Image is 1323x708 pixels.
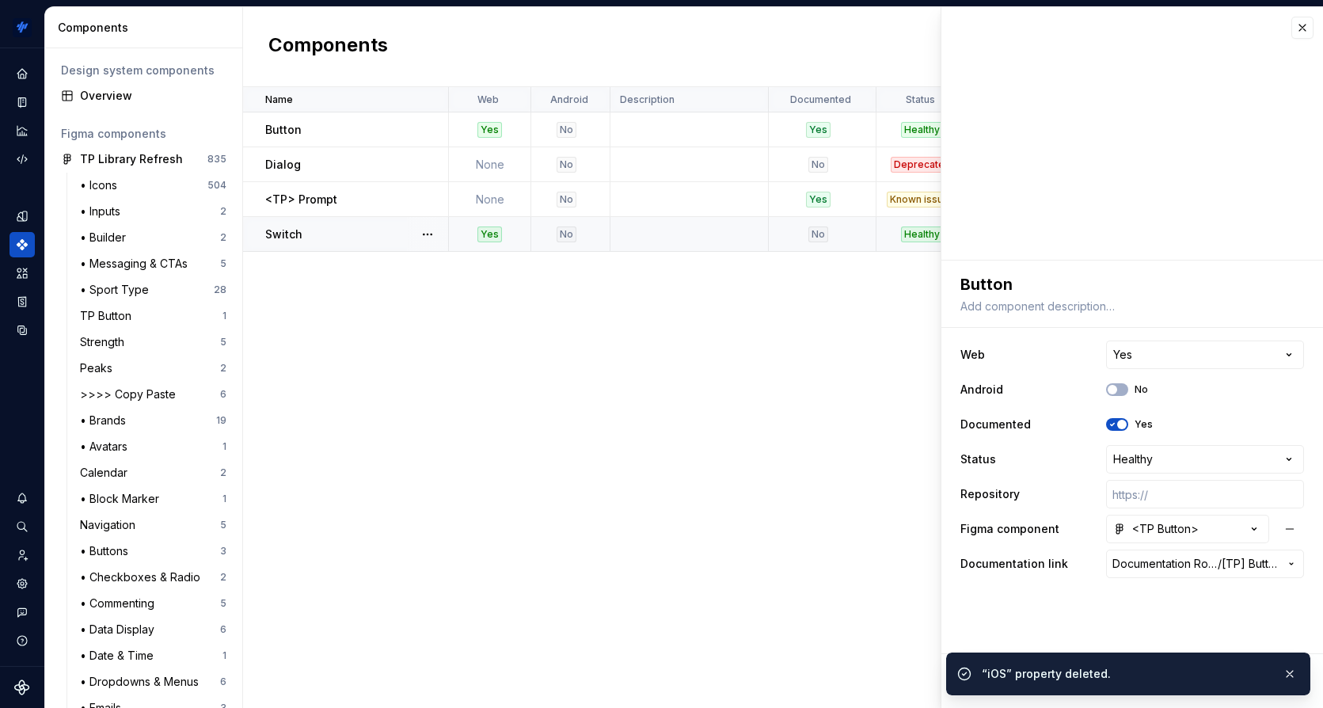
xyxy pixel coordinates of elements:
div: • Dropdowns & Menus [80,674,205,690]
img: 4eb2c90a-beb3-47d2-b0e5-0e686db1db46.png [13,18,32,37]
div: No [808,157,828,173]
a: >>>> Copy Paste6 [74,382,233,407]
a: • Data Display6 [74,617,233,642]
label: Documentation link [960,556,1068,572]
label: Documented [960,417,1031,432]
a: TP Library Refresh835 [55,147,233,172]
a: • Block Marker1 [74,486,233,512]
a: Code automation [10,147,35,172]
button: Search ⌘K [10,514,35,539]
iframe: figma-embed [941,7,1323,261]
label: Repository [960,486,1020,502]
div: <TP Button> [1113,521,1199,537]
div: Healthy [901,122,943,138]
div: Invite team [10,542,35,568]
a: • Sport Type28 [74,277,233,303]
a: • Brands19 [74,408,233,433]
a: Overview [55,83,233,108]
div: • Buttons [80,543,135,559]
div: 3 [220,545,226,558]
a: Analytics [10,118,35,143]
a: Strength5 [74,329,233,355]
p: Dialog [265,157,301,173]
div: 5 [220,257,226,270]
div: • Icons [80,177,124,193]
div: TP Button [80,308,138,324]
div: 1 [222,440,226,453]
div: Deprecated [891,157,954,173]
div: • Brands [80,413,132,428]
p: Android [550,93,588,106]
a: • Icons504 [74,173,233,198]
div: Yes [477,122,502,138]
div: Components [58,20,236,36]
p: Status [906,93,935,106]
td: None [449,182,531,217]
div: 28 [214,284,226,296]
a: • Inputs2 [74,199,233,224]
div: • Date & Time [80,648,160,664]
a: Assets [10,261,35,286]
label: Web [960,347,985,363]
a: • Commenting5 [74,591,233,616]
div: 1 [222,310,226,322]
div: 5 [220,597,226,610]
div: • Commenting [80,596,161,611]
div: No [557,192,576,207]
div: 2 [220,571,226,584]
button: Notifications [10,485,35,511]
svg: Supernova Logo [14,679,30,695]
div: 504 [207,179,226,192]
a: Storybook stories [10,289,35,314]
input: https:// [1106,480,1304,508]
div: TP Library Refresh [80,151,183,167]
a: Calendar2 [74,460,233,485]
div: Components [10,232,35,257]
a: • Dropdowns & Menus6 [74,669,233,695]
div: Navigation [80,517,142,533]
a: Peaks2 [74,356,233,381]
div: 2 [220,362,226,375]
label: Android [960,382,1003,398]
div: 6 [220,676,226,688]
a: • Checkboxes & Radio2 [74,565,233,590]
div: Overview [80,88,226,104]
a: Design tokens [10,204,35,229]
div: 1 [222,493,226,505]
div: 2 [220,466,226,479]
div: Peaks [80,360,119,376]
div: • Block Marker [80,491,165,507]
div: 5 [220,336,226,348]
label: Yes [1135,418,1153,431]
div: 19 [216,414,226,427]
span: / [1218,556,1222,572]
div: • Sport Type [80,282,155,298]
span: Documentation Root / [1112,556,1218,572]
a: • Messaging & CTAs5 [74,251,233,276]
div: • Messaging & CTAs [80,256,194,272]
p: Description [620,93,675,106]
div: No [557,157,576,173]
label: Status [960,451,996,467]
button: <TP Button> [1106,515,1269,543]
div: Known issues [887,192,957,207]
a: Data sources [10,318,35,343]
a: • Buttons3 [74,539,233,564]
div: Design system components [61,63,226,78]
div: >>>> Copy Paste [80,386,182,402]
button: Contact support [10,600,35,625]
div: 835 [207,153,226,166]
div: Yes [806,192,831,207]
p: Switch [265,226,302,242]
div: 6 [220,388,226,401]
div: 5 [220,519,226,531]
